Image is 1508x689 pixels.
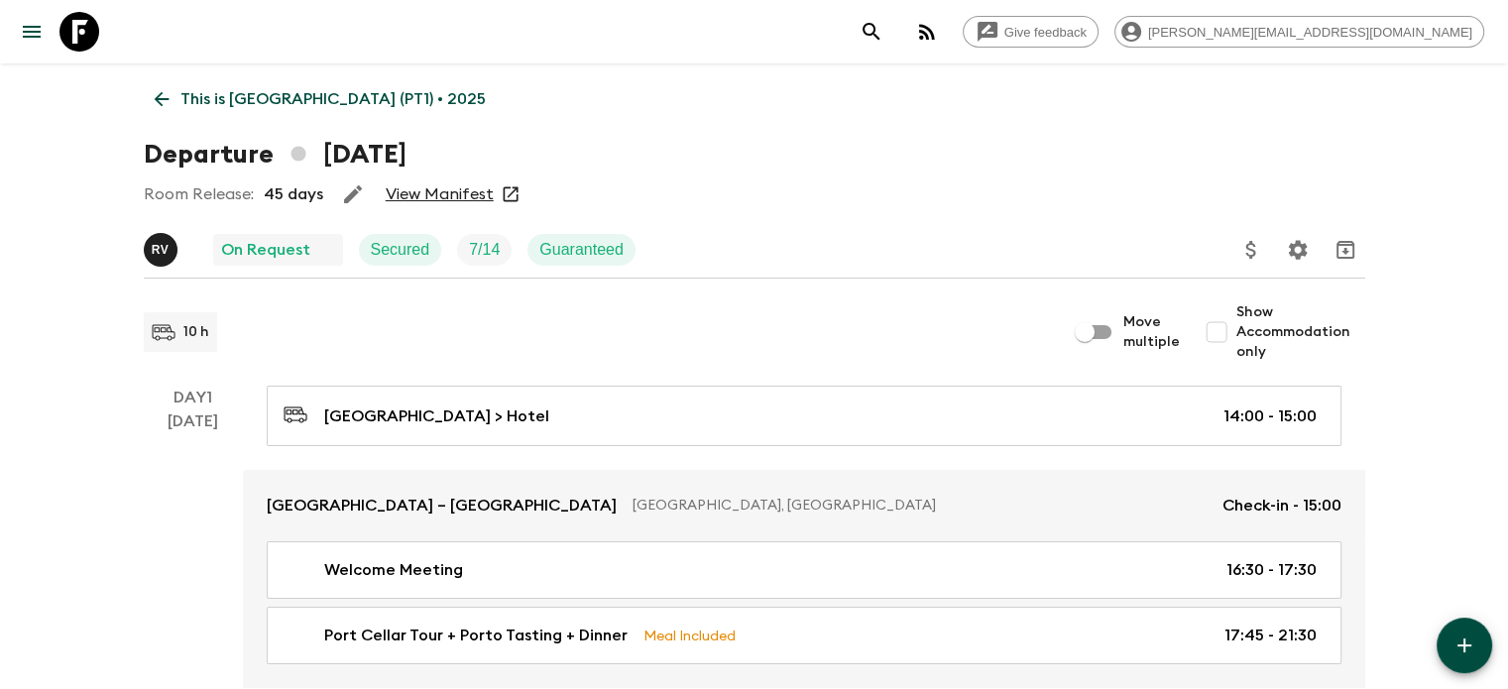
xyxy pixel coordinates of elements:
[221,238,310,262] p: On Request
[144,239,181,255] span: Rita Vogel
[1137,25,1483,40] span: [PERSON_NAME][EMAIL_ADDRESS][DOMAIN_NAME]
[267,386,1341,446] a: [GEOGRAPHIC_DATA] > Hotel14:00 - 15:00
[1224,624,1317,647] p: 17:45 - 21:30
[852,12,891,52] button: search adventures
[386,184,494,204] a: View Manifest
[1114,16,1484,48] div: [PERSON_NAME][EMAIL_ADDRESS][DOMAIN_NAME]
[12,12,52,52] button: menu
[1236,302,1365,362] span: Show Accommodation only
[1226,558,1317,582] p: 16:30 - 17:30
[267,494,617,517] p: [GEOGRAPHIC_DATA] – [GEOGRAPHIC_DATA]
[243,470,1365,541] a: [GEOGRAPHIC_DATA] – [GEOGRAPHIC_DATA][GEOGRAPHIC_DATA], [GEOGRAPHIC_DATA]Check-in - 15:00
[633,496,1207,516] p: [GEOGRAPHIC_DATA], [GEOGRAPHIC_DATA]
[371,238,430,262] p: Secured
[144,386,243,409] p: Day 1
[152,242,170,258] p: R V
[457,234,512,266] div: Trip Fill
[267,607,1341,664] a: Port Cellar Tour + Porto Tasting + DinnerMeal Included17:45 - 21:30
[180,87,486,111] p: This is [GEOGRAPHIC_DATA] (PT1) • 2025
[1231,230,1271,270] button: Update Price, Early Bird Discount and Costs
[1278,230,1318,270] button: Settings
[1326,230,1365,270] button: Archive (Completed, Cancelled or Unsynced Departures only)
[168,409,218,688] div: [DATE]
[359,234,442,266] div: Secured
[144,79,497,119] a: This is [GEOGRAPHIC_DATA] (PT1) • 2025
[144,135,406,174] h1: Departure [DATE]
[267,541,1341,599] a: Welcome Meeting16:30 - 17:30
[993,25,1098,40] span: Give feedback
[144,233,181,267] button: RV
[324,624,628,647] p: Port Cellar Tour + Porto Tasting + Dinner
[324,558,463,582] p: Welcome Meeting
[1223,404,1317,428] p: 14:00 - 15:00
[643,625,736,646] p: Meal Included
[264,182,323,206] p: 45 days
[144,182,254,206] p: Room Release:
[183,322,209,342] p: 10 h
[324,404,549,428] p: [GEOGRAPHIC_DATA] > Hotel
[963,16,1099,48] a: Give feedback
[1222,494,1341,517] p: Check-in - 15:00
[539,238,624,262] p: Guaranteed
[1123,312,1181,352] span: Move multiple
[469,238,500,262] p: 7 / 14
